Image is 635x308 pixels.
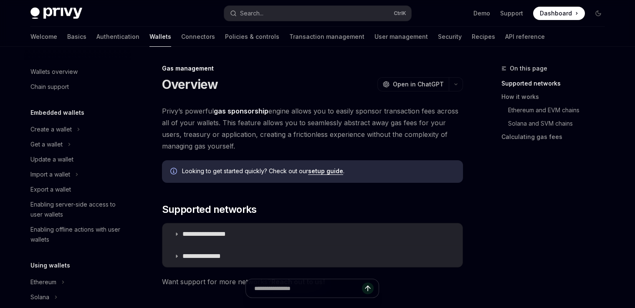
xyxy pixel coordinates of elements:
[472,27,495,47] a: Recipes
[30,82,69,92] div: Chain support
[162,105,463,152] span: Privy’s powerful engine allows you to easily sponsor transaction fees across all of your wallets....
[30,154,73,164] div: Update a wallet
[508,104,612,117] a: Ethereum and EVM chains
[67,27,86,47] a: Basics
[501,90,612,104] a: How it works
[181,27,215,47] a: Connectors
[30,27,57,47] a: Welcome
[592,7,605,20] button: Toggle dark mode
[162,203,257,216] span: Supported networks
[224,6,411,21] button: Search...CtrlK
[225,27,279,47] a: Policies & controls
[540,9,572,18] span: Dashboard
[149,27,171,47] a: Wallets
[377,77,449,91] button: Open in ChatGPT
[394,10,406,17] span: Ctrl K
[162,77,218,92] h1: Overview
[30,225,126,245] div: Enabling offline actions with user wallets
[30,277,56,287] div: Ethereum
[362,283,374,294] button: Send message
[96,27,139,47] a: Authentication
[162,276,463,288] span: Want support for more networks?
[308,167,343,175] a: setup guide
[182,167,455,175] span: Looking to get started quickly? Check out our .
[30,124,72,134] div: Create a wallet
[30,108,84,118] h5: Embedded wallets
[30,199,126,220] div: Enabling server-side access to user wallets
[30,169,70,179] div: Import a wallet
[30,8,82,19] img: dark logo
[374,27,428,47] a: User management
[24,222,131,247] a: Enabling offline actions with user wallets
[24,182,131,197] a: Export a wallet
[24,79,131,94] a: Chain support
[508,117,612,130] a: Solana and SVM chains
[24,197,131,222] a: Enabling server-side access to user wallets
[170,168,179,176] svg: Info
[289,27,364,47] a: Transaction management
[501,130,612,144] a: Calculating gas fees
[30,260,70,270] h5: Using wallets
[30,184,71,194] div: Export a wallet
[240,8,263,18] div: Search...
[24,64,131,79] a: Wallets overview
[30,139,63,149] div: Get a wallet
[473,9,490,18] a: Demo
[501,77,612,90] a: Supported networks
[214,107,268,115] strong: gas sponsorship
[162,64,463,73] div: Gas management
[510,63,547,73] span: On this page
[30,292,49,302] div: Solana
[500,9,523,18] a: Support
[30,67,78,77] div: Wallets overview
[533,7,585,20] a: Dashboard
[505,27,545,47] a: API reference
[393,80,444,88] span: Open in ChatGPT
[438,27,462,47] a: Security
[24,152,131,167] a: Update a wallet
